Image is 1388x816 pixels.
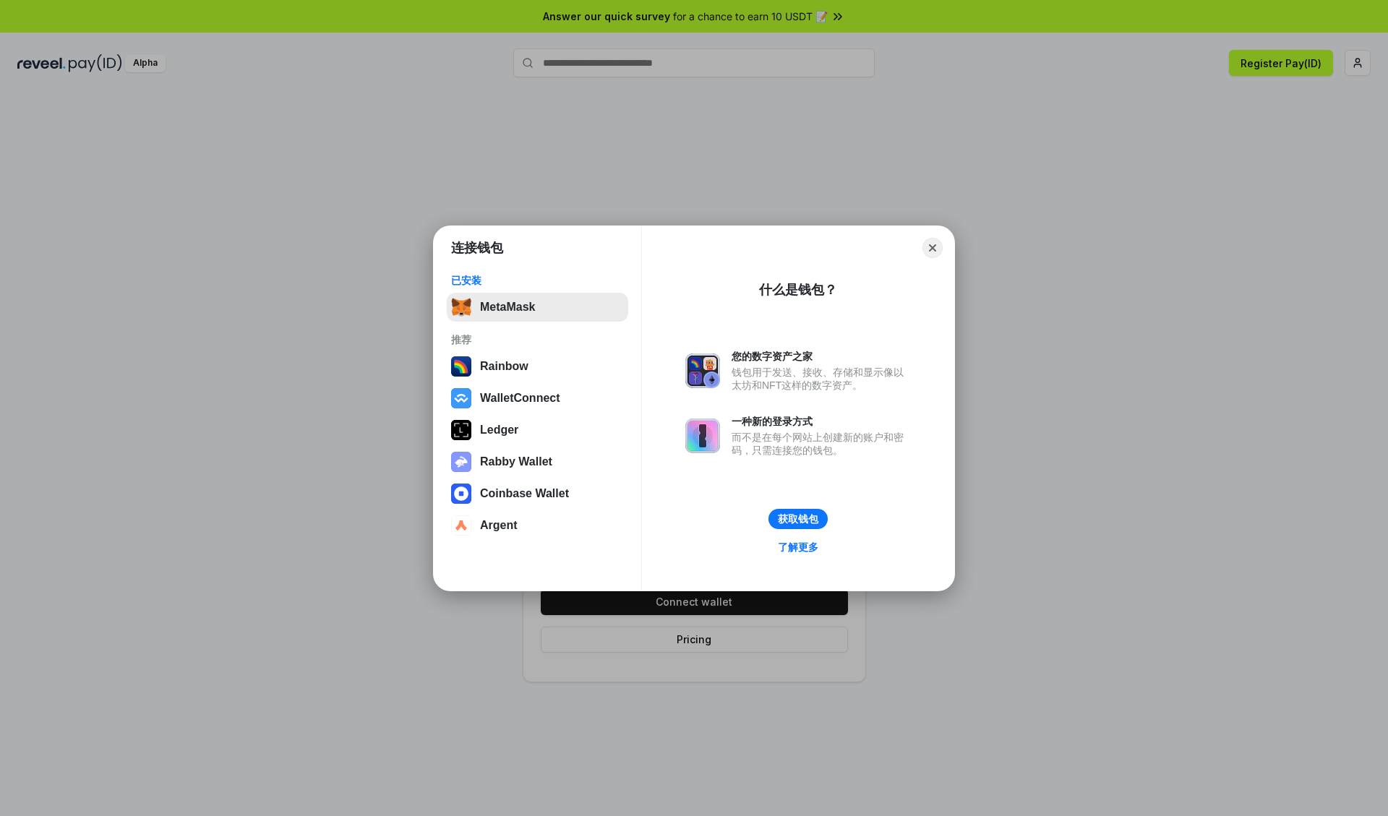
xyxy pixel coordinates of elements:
[447,416,628,444] button: Ledger
[447,293,628,322] button: MetaMask
[447,447,628,476] button: Rabby Wallet
[480,455,552,468] div: Rabby Wallet
[480,360,528,373] div: Rainbow
[769,538,827,557] a: 了解更多
[480,301,535,314] div: MetaMask
[732,415,911,428] div: 一种新的登录方式
[451,515,471,536] img: svg+xml,%3Csvg%20width%3D%2228%22%20height%3D%2228%22%20viewBox%3D%220%200%2028%2028%22%20fill%3D...
[732,431,911,457] div: 而不是在每个网站上创建新的账户和密码，只需连接您的钱包。
[778,512,818,525] div: 获取钱包
[759,281,837,299] div: 什么是钱包？
[451,297,471,317] img: svg+xml,%3Csvg%20fill%3D%22none%22%20height%3D%2233%22%20viewBox%3D%220%200%2035%2033%22%20width%...
[480,519,518,532] div: Argent
[732,366,911,392] div: 钱包用于发送、接收、存储和显示像以太坊和NFT这样的数字资产。
[451,356,471,377] img: svg+xml,%3Csvg%20width%3D%22120%22%20height%3D%22120%22%20viewBox%3D%220%200%20120%20120%22%20fil...
[480,392,560,405] div: WalletConnect
[451,420,471,440] img: svg+xml,%3Csvg%20xmlns%3D%22http%3A%2F%2Fwww.w3.org%2F2000%2Fsvg%22%20width%3D%2228%22%20height%3...
[778,541,818,554] div: 了解更多
[451,239,503,257] h1: 连接钱包
[447,384,628,413] button: WalletConnect
[451,274,624,287] div: 已安装
[451,333,624,346] div: 推荐
[922,238,943,258] button: Close
[685,353,720,388] img: svg+xml,%3Csvg%20xmlns%3D%22http%3A%2F%2Fwww.w3.org%2F2000%2Fsvg%22%20fill%3D%22none%22%20viewBox...
[732,350,911,363] div: 您的数字资产之家
[768,509,828,529] button: 获取钱包
[480,487,569,500] div: Coinbase Wallet
[447,352,628,381] button: Rainbow
[451,452,471,472] img: svg+xml,%3Csvg%20xmlns%3D%22http%3A%2F%2Fwww.w3.org%2F2000%2Fsvg%22%20fill%3D%22none%22%20viewBox...
[685,418,720,453] img: svg+xml,%3Csvg%20xmlns%3D%22http%3A%2F%2Fwww.w3.org%2F2000%2Fsvg%22%20fill%3D%22none%22%20viewBox...
[447,479,628,508] button: Coinbase Wallet
[451,484,471,504] img: svg+xml,%3Csvg%20width%3D%2228%22%20height%3D%2228%22%20viewBox%3D%220%200%2028%2028%22%20fill%3D...
[480,424,518,437] div: Ledger
[447,511,628,540] button: Argent
[451,388,471,408] img: svg+xml,%3Csvg%20width%3D%2228%22%20height%3D%2228%22%20viewBox%3D%220%200%2028%2028%22%20fill%3D...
